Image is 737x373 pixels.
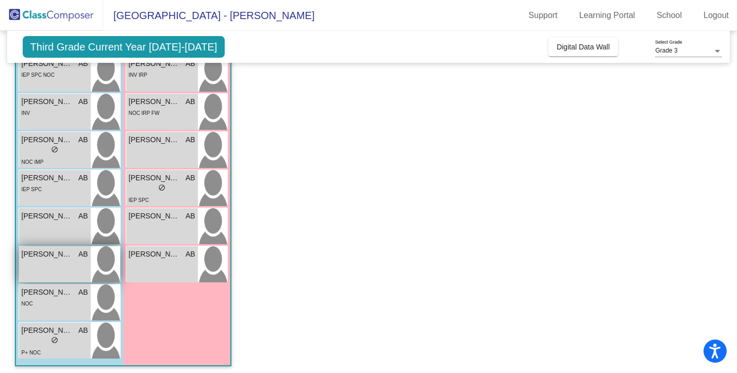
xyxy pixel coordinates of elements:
[78,287,88,298] span: AB
[22,350,41,355] span: P+ NOC
[186,134,195,145] span: AB
[22,249,73,260] span: [PERSON_NAME]
[22,186,42,192] span: IEP SPC
[129,211,180,222] span: [PERSON_NAME]
[186,249,195,260] span: AB
[22,301,33,307] span: NOC
[158,184,165,191] span: do_not_disturb_alt
[103,7,314,24] span: [GEOGRAPHIC_DATA] - [PERSON_NAME]
[655,47,677,54] span: Grade 3
[78,58,88,69] span: AB
[129,72,147,78] span: INV IRP
[51,336,58,344] span: do_not_disturb_alt
[521,7,566,24] a: Support
[129,58,180,69] span: [PERSON_NAME]
[186,58,195,69] span: AB
[129,134,180,145] span: [PERSON_NAME]
[571,7,644,24] a: Learning Portal
[186,96,195,107] span: AB
[186,211,195,222] span: AB
[129,96,180,107] span: [PERSON_NAME]
[129,197,149,203] span: IEP SPC
[22,96,73,107] span: [PERSON_NAME]
[22,173,73,183] span: [PERSON_NAME]
[648,7,690,24] a: School
[557,43,610,51] span: Digital Data Wall
[22,72,55,78] span: IEP SPC NOC
[695,7,737,24] a: Logout
[129,173,180,183] span: [PERSON_NAME]
[78,249,88,260] span: AB
[23,36,225,58] span: Third Grade Current Year [DATE]-[DATE]
[78,325,88,336] span: AB
[548,38,618,56] button: Digital Data Wall
[22,110,30,116] span: INV
[186,173,195,183] span: AB
[78,134,88,145] span: AB
[22,134,73,145] span: [PERSON_NAME]
[22,211,73,222] span: [PERSON_NAME]
[129,110,160,116] span: NOC IRP FW
[129,249,180,260] span: [PERSON_NAME]
[78,96,88,107] span: AB
[78,211,88,222] span: AB
[22,58,73,69] span: [PERSON_NAME] Godric [PERSON_NAME]
[22,159,44,165] span: NOC IMP
[22,287,73,298] span: [PERSON_NAME]
[22,325,73,336] span: [PERSON_NAME]
[78,173,88,183] span: AB
[51,146,58,153] span: do_not_disturb_alt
